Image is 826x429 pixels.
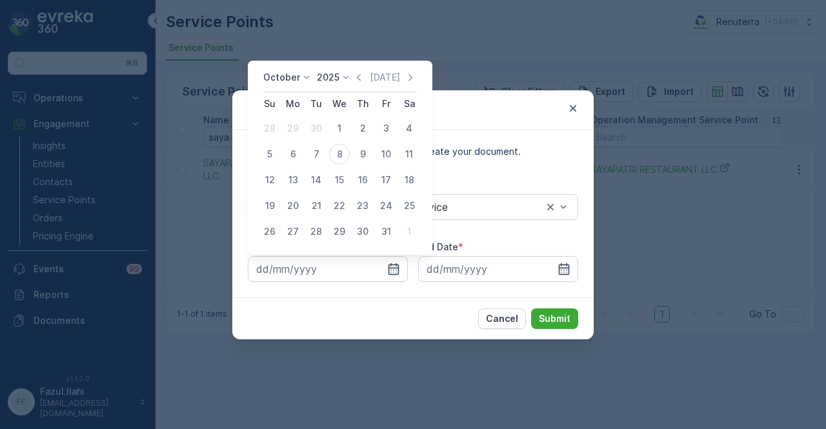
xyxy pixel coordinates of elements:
[370,71,400,84] p: [DATE]
[306,195,327,216] div: 21
[306,221,327,242] div: 28
[486,312,518,325] p: Cancel
[329,195,350,216] div: 22
[305,92,328,115] th: Tuesday
[352,118,373,139] div: 2
[539,312,570,325] p: Submit
[351,92,374,115] th: Thursday
[328,92,351,115] th: Wednesday
[376,144,396,165] div: 10
[399,170,419,190] div: 18
[376,195,396,216] div: 24
[352,170,373,190] div: 16
[399,195,419,216] div: 25
[399,144,419,165] div: 11
[352,144,373,165] div: 9
[398,92,421,115] th: Saturday
[329,118,350,139] div: 1
[329,170,350,190] div: 15
[263,71,300,84] p: October
[283,144,303,165] div: 6
[329,144,350,165] div: 8
[306,144,327,165] div: 7
[258,92,281,115] th: Sunday
[531,308,578,329] button: Submit
[259,118,280,139] div: 28
[283,170,303,190] div: 13
[376,170,396,190] div: 17
[283,195,303,216] div: 20
[376,221,396,242] div: 31
[248,256,408,282] input: dd/mm/yyyy
[399,221,419,242] div: 1
[259,221,280,242] div: 26
[478,308,526,329] button: Cancel
[259,144,280,165] div: 5
[283,221,303,242] div: 27
[418,256,578,282] input: dd/mm/yyyy
[317,71,339,84] p: 2025
[281,92,305,115] th: Monday
[376,118,396,139] div: 3
[352,221,373,242] div: 30
[352,195,373,216] div: 23
[374,92,398,115] th: Friday
[283,118,303,139] div: 29
[399,118,419,139] div: 4
[306,170,327,190] div: 14
[306,118,327,139] div: 30
[259,195,280,216] div: 19
[259,170,280,190] div: 12
[418,241,458,252] label: End Date
[329,221,350,242] div: 29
